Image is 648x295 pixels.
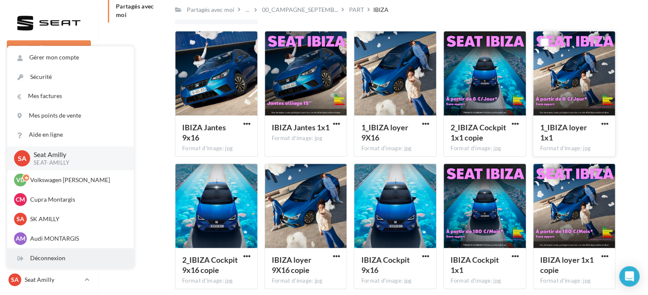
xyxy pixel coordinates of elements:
span: 1_IBIZA loyer 1x1 [540,123,587,142]
p: SK AMILLY [30,215,124,223]
div: Format d'image: jpg [451,145,519,152]
div: PART [349,6,364,14]
a: Boîte de réception11 [5,99,93,117]
p: Seat Amilly [34,150,120,160]
a: SA Seat Amilly [7,272,91,288]
div: Format d'image: jpg [182,145,251,152]
a: Opérations [5,78,93,96]
span: 00_CAMPAGNE_SEPTEMB... [262,6,338,14]
span: IBIZA Jantes 9x16 [182,123,226,142]
div: Format d'image: jpg [361,277,429,285]
span: IBIZA loyer 9X16 copie [272,255,311,275]
a: Gérer mon compte [7,48,134,67]
p: Seat Amilly [25,275,81,284]
div: Open Intercom Messenger [619,266,640,287]
div: Format d'image: jpg [182,277,251,285]
div: Partagés avec moi [187,6,234,14]
span: 1_IBIZA loyer 9X16 [361,123,408,142]
span: SA [18,153,26,163]
a: Mes factures [7,87,134,106]
span: IBIZA loyer 1x1 copie [540,255,594,275]
a: Aide en ligne [7,125,134,144]
span: CM [16,195,25,204]
div: Format d'image: jpg [272,277,340,285]
span: 2_IBIZA Cockpit 9x16 copie [182,255,238,275]
span: IBIZA Cockpit 9x16 [361,255,409,275]
a: Contacts [5,163,93,181]
div: IBIZA [373,6,389,14]
div: Format d'image: jpg [361,145,429,152]
p: Cupra Montargis [30,195,124,204]
div: Format d'image: jpg [451,277,519,285]
span: IBIZA Cockpit 1x1 [451,255,499,275]
a: Médiathèque [5,184,93,202]
span: Partagés avec moi [116,3,154,18]
a: Calendrier [5,205,93,223]
span: AM [16,234,25,243]
div: Format d'image: jpg [540,277,609,285]
a: Campagnes [5,142,93,160]
div: Déconnexion [7,249,134,268]
span: SA [11,275,19,284]
span: SA [17,215,24,223]
a: PERSONNALISATION PRINT [5,226,93,251]
div: Format d'image: jpg [272,135,340,142]
a: Sécurité [7,67,134,87]
a: Visibilité en ligne [5,121,93,139]
span: VD [16,176,25,184]
div: ... [244,4,251,16]
span: IBIZA Jantes 1x1 [272,123,330,132]
button: Nouvelle campagne [7,40,91,55]
p: SEAT-AMILLY [34,159,120,167]
p: Volkswagen [PERSON_NAME] [30,176,124,184]
p: Audi MONTARGIS [30,234,124,243]
div: Format d'image: jpg [540,145,609,152]
span: 2_IBIZA Cockpit 1x1 copie [451,123,506,142]
a: Mes points de vente [7,106,134,125]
